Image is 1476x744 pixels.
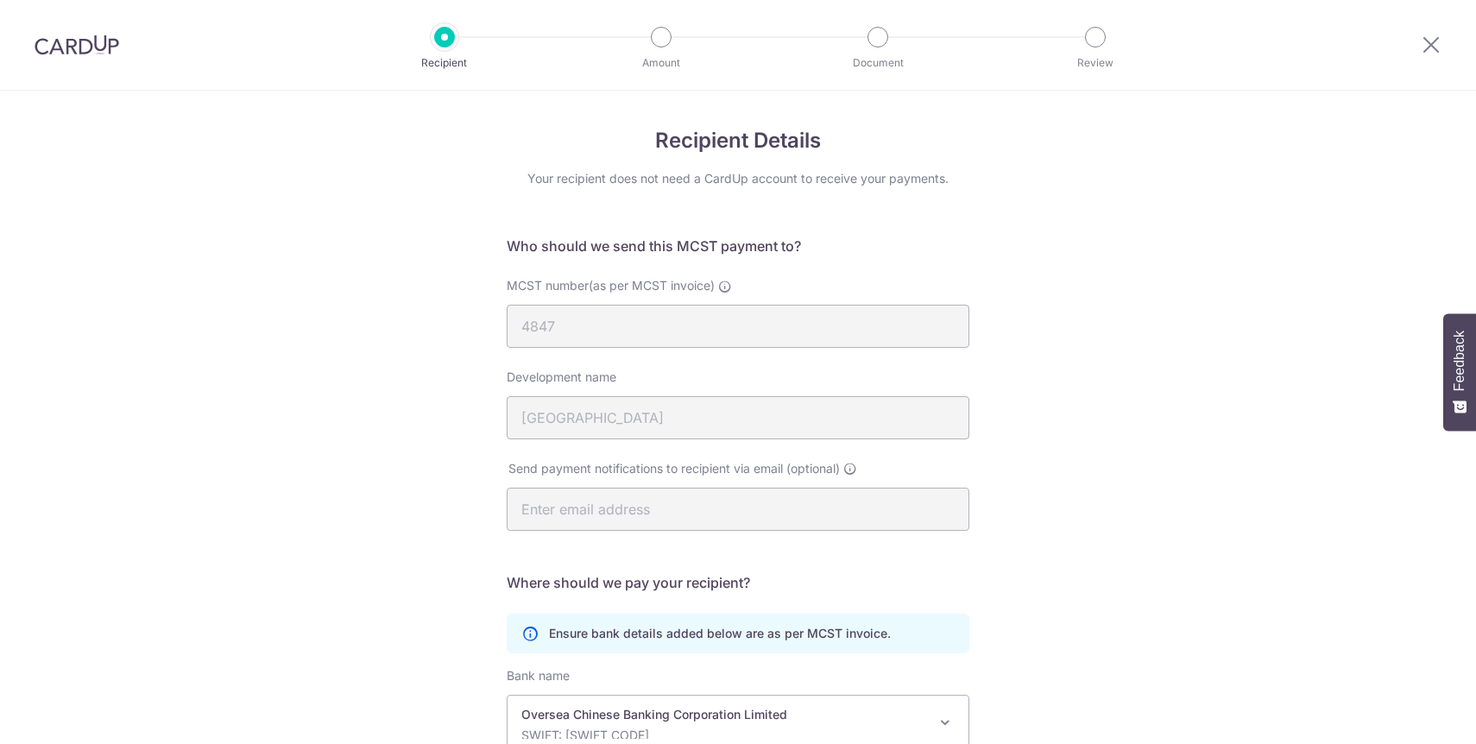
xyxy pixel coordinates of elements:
[1452,331,1467,391] span: Feedback
[814,54,942,72] p: Document
[35,35,119,55] img: CardUp
[597,54,725,72] p: Amount
[549,625,891,642] p: Ensure bank details added below are as per MCST invoice.
[1031,54,1159,72] p: Review
[507,278,715,293] span: MCST number(as per MCST invoice)
[381,54,508,72] p: Recipient
[521,706,927,723] p: Oversea Chinese Banking Corporation Limited
[507,170,969,187] div: Your recipient does not need a CardUp account to receive your payments.
[507,488,969,531] input: Enter email address
[507,236,969,256] h5: Who should we send this MCST payment to?
[508,460,840,477] span: Send payment notifications to recipient via email (optional)
[1365,692,1459,735] iframe: Opens a widget where you can find more information
[1443,313,1476,431] button: Feedback - Show survey
[507,305,969,348] input: Example: 0001
[507,667,570,684] label: Bank name
[507,572,969,593] h5: Where should we pay your recipient?
[507,369,616,386] label: Development name
[521,727,927,744] p: SWIFT: [SWIFT_CODE]
[507,125,969,156] h4: Recipient Details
